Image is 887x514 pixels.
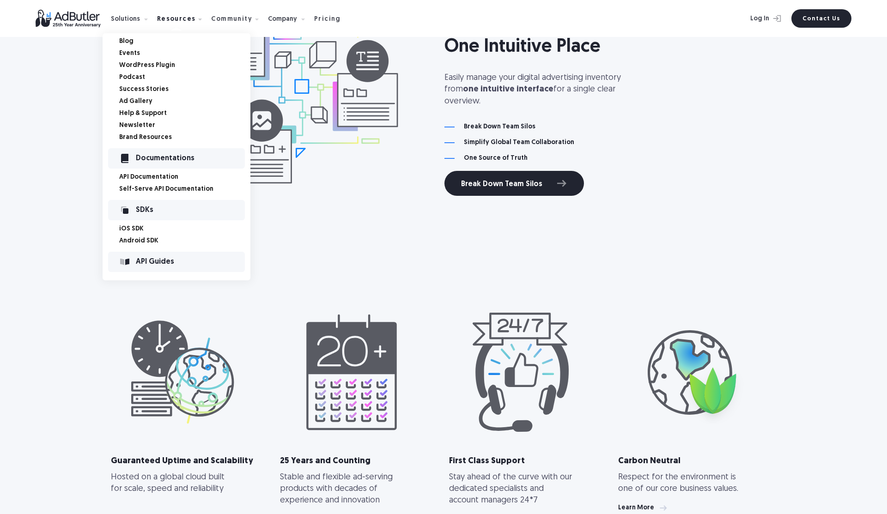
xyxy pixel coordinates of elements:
[464,155,528,162] h4: One Source of Truth
[463,85,553,94] strong: one intuitive interface
[119,62,250,69] a: WordPress Plugin
[211,16,252,23] div: Community
[119,226,250,232] a: iOS SDK
[618,472,745,495] p: Respect for the environment is one of our core business values.
[136,155,245,162] div: Documentations
[119,110,250,117] a: Help & Support
[119,238,250,244] a: Android SDK
[119,122,250,129] a: Newsletter
[119,186,250,193] a: Self-Serve API Documentation
[111,472,237,495] p: Hosted on a global cloud built for scale, speed and reliability
[449,456,607,467] h4: First Class Support
[157,16,196,23] div: Resources
[103,252,250,272] a: API Guides
[791,9,851,28] a: Contact Us
[444,72,629,107] p: Easily manage your digital advertising inventory from for a single clear overview.
[464,139,574,146] h4: Simplify Global Team Collaboration
[314,16,341,23] div: Pricing
[618,505,669,511] a: Learn More
[280,456,438,467] h4: 25 Years and Counting
[444,171,584,196] a: Break Down Team Silos
[136,207,245,213] div: SDKs
[314,14,348,23] a: Pricing
[119,86,250,93] a: Success Stories
[618,456,776,467] h4: Carbon Neutral
[464,124,535,130] h4: Break Down Team Silos
[119,50,250,57] a: Events
[119,38,250,45] a: Blog
[449,472,576,507] p: Stay ahead of the curve with our dedicated specialists and account managers 24*7
[119,98,250,105] a: Ad Gallery
[280,472,407,507] p: Stable and flexible ad-serving products with decades of experience and innovation
[136,259,245,265] div: API Guides
[111,456,269,467] h4: Guaranteed Uptime and Scalability
[119,74,250,81] a: Podcast
[726,9,786,28] a: Log In
[268,16,297,23] div: Company
[111,16,140,23] div: Solutions
[119,134,250,141] a: Brand Resources
[119,174,250,181] a: API Documentation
